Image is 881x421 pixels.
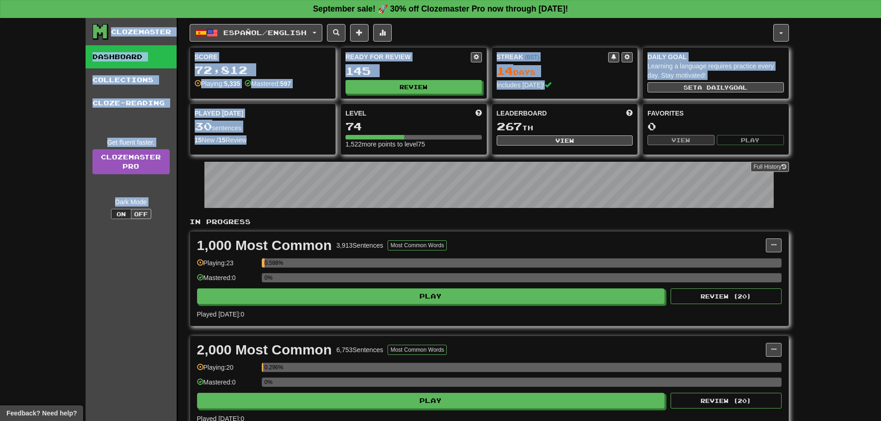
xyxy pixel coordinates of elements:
button: Play [197,393,665,409]
button: Review [345,80,482,94]
div: 1,522 more points to level 75 [345,140,482,149]
div: th [497,121,633,133]
button: Search sentences [327,24,345,42]
button: Most Common Words [388,240,447,250]
div: Includes [DATE]! [497,80,633,90]
span: 30 [195,120,212,133]
span: Español / English [223,29,307,37]
div: Score [195,52,331,61]
button: On [111,209,131,219]
p: In Progress [190,217,789,226]
button: View [647,135,715,145]
div: Clozemaster [111,27,171,37]
div: Streak [497,52,609,61]
div: Mastered: [245,79,291,88]
div: 145 [345,65,482,77]
div: 2,000 Most Common [197,343,332,357]
div: 74 [345,121,482,132]
span: 267 [497,120,522,133]
div: Dark Mode [92,197,170,207]
div: 72,812 [195,64,331,76]
span: Leaderboard [497,109,547,118]
button: View [497,135,633,146]
div: 0 [647,121,784,132]
div: Learning a language requires practice every day. Stay motivated! [647,61,784,80]
button: Most Common Words [388,345,447,355]
span: Level [345,109,366,118]
button: Play [197,288,665,304]
a: Collections [86,68,177,92]
span: Played [DATE] [195,109,244,118]
button: Español/English [190,24,322,42]
div: Get fluent faster. [92,138,170,147]
a: Dashboard [86,45,177,68]
span: Played [DATE]: 0 [197,311,244,318]
span: Score more points to level up [475,109,482,118]
a: (BST) [525,54,539,61]
span: a daily [697,84,729,91]
strong: September sale! 🚀 30% off Clozemaster Pro now through [DATE]! [313,4,568,13]
span: This week in points, UTC [626,109,633,118]
div: 3,913 Sentences [336,241,383,250]
strong: 15 [218,136,226,144]
div: Ready for Review [345,52,471,61]
button: Off [131,209,151,219]
strong: 5,335 [224,80,240,87]
button: Review (20) [671,393,782,409]
div: Favorites [647,109,784,118]
button: Play [717,135,784,145]
div: sentences [195,121,331,133]
span: Open feedback widget [6,409,77,418]
a: Cloze-Reading [86,92,177,115]
strong: 15 [195,136,202,144]
div: Daily Goal [647,52,784,61]
div: Playing: [195,79,240,88]
button: Full History [751,162,789,172]
a: ClozemasterPro [92,149,170,174]
div: 1,000 Most Common [197,238,332,252]
div: New / Review [195,135,331,145]
button: Review (20) [671,288,782,304]
strong: 597 [280,80,291,87]
div: Mastered: 0 [197,378,257,393]
div: Day s [497,65,633,77]
div: Mastered: 0 [197,273,257,288]
div: 6,753 Sentences [336,345,383,354]
button: Seta dailygoal [647,82,784,92]
button: More stats [373,24,392,42]
div: Playing: 20 [197,363,257,378]
span: 14 [497,64,513,77]
button: Add sentence to collection [350,24,369,42]
div: Playing: 23 [197,258,257,274]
